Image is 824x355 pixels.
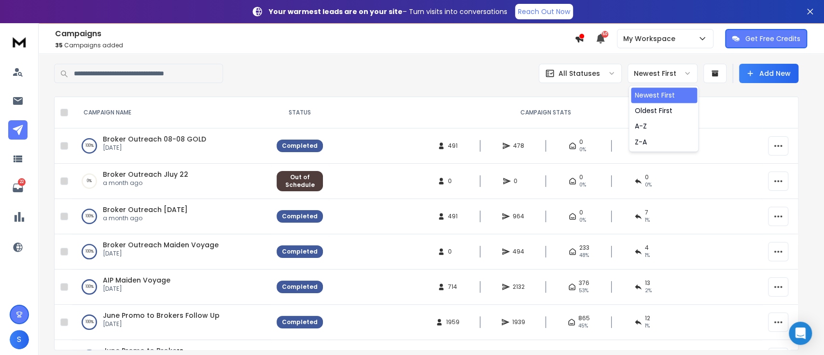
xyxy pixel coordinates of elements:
[579,252,589,259] span: 48 %
[579,287,588,295] span: 53 %
[579,279,589,287] span: 376
[579,244,589,252] span: 233
[635,106,672,115] div: Oldest First
[55,28,574,40] h1: Campaigns
[579,138,583,146] span: 0
[635,90,675,100] div: Newest First
[446,318,460,326] span: 1959
[103,311,220,320] span: June Promo to Brokers Follow Up
[269,7,403,16] strong: Your warmest leads are on your site
[789,322,812,345] div: Open Intercom Messenger
[85,317,94,327] p: 100 %
[448,213,458,220] span: 491
[282,283,318,291] div: Completed
[645,181,652,189] span: 0%
[559,69,600,78] p: All Statuses
[448,248,458,256] span: 0
[103,179,188,187] p: a month ago
[645,173,649,181] span: 0
[55,42,574,49] p: Campaigns added
[103,134,206,144] span: Broker Outreach 08-08 GOLD
[512,318,525,326] span: 1939
[55,41,63,49] span: 35
[87,176,92,186] p: 0 %
[72,97,271,128] th: CAMPAIGN NAME
[623,34,679,43] p: My Workspace
[282,173,318,189] div: Out of Schedule
[645,209,648,216] span: 7
[103,205,188,214] span: Broker Outreach [DATE]
[579,181,586,189] span: 0%
[645,252,650,259] span: 1 %
[645,279,650,287] span: 13
[10,33,29,51] img: logo
[635,137,647,146] div: Z-A
[645,287,652,295] span: 2 %
[85,212,94,221] p: 100 %
[645,322,650,330] span: 1 %
[269,7,507,16] p: – Turn visits into conversations
[18,178,26,186] p: 22
[85,247,94,256] p: 100 %
[282,213,318,220] div: Completed
[518,7,570,16] p: Reach Out Now
[579,173,583,181] span: 0
[103,320,220,328] p: [DATE]
[329,97,762,128] th: CAMPAIGN STATS
[85,282,94,292] p: 100 %
[103,285,170,293] p: [DATE]
[628,64,698,83] button: Newest First
[85,141,94,151] p: 100 %
[271,97,329,128] th: STATUS
[103,144,206,152] p: [DATE]
[513,248,524,256] span: 494
[601,31,608,38] span: 50
[282,248,318,256] div: Completed
[282,142,318,150] div: Completed
[645,244,649,252] span: 4
[103,240,219,250] span: Broker Outreach Maiden Voyage
[745,34,800,43] p: Get Free Credits
[513,283,525,291] span: 2132
[10,330,29,349] span: S
[103,250,219,257] p: [DATE]
[579,146,586,154] span: 0%
[578,314,590,322] span: 865
[514,177,523,185] span: 0
[635,121,647,131] div: A-Z
[579,209,583,216] span: 0
[513,142,524,150] span: 478
[579,216,586,224] span: 0%
[103,170,188,179] span: Broker Outreach Jluy 22
[578,322,588,330] span: 45 %
[739,64,798,83] button: Add New
[645,314,650,322] span: 12
[282,318,318,326] div: Completed
[103,214,188,222] p: a month ago
[448,142,458,150] span: 491
[513,213,524,220] span: 964
[448,283,458,291] span: 714
[645,216,650,224] span: 1 %
[448,177,458,185] span: 0
[103,275,170,285] span: AIP Maiden Voyage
